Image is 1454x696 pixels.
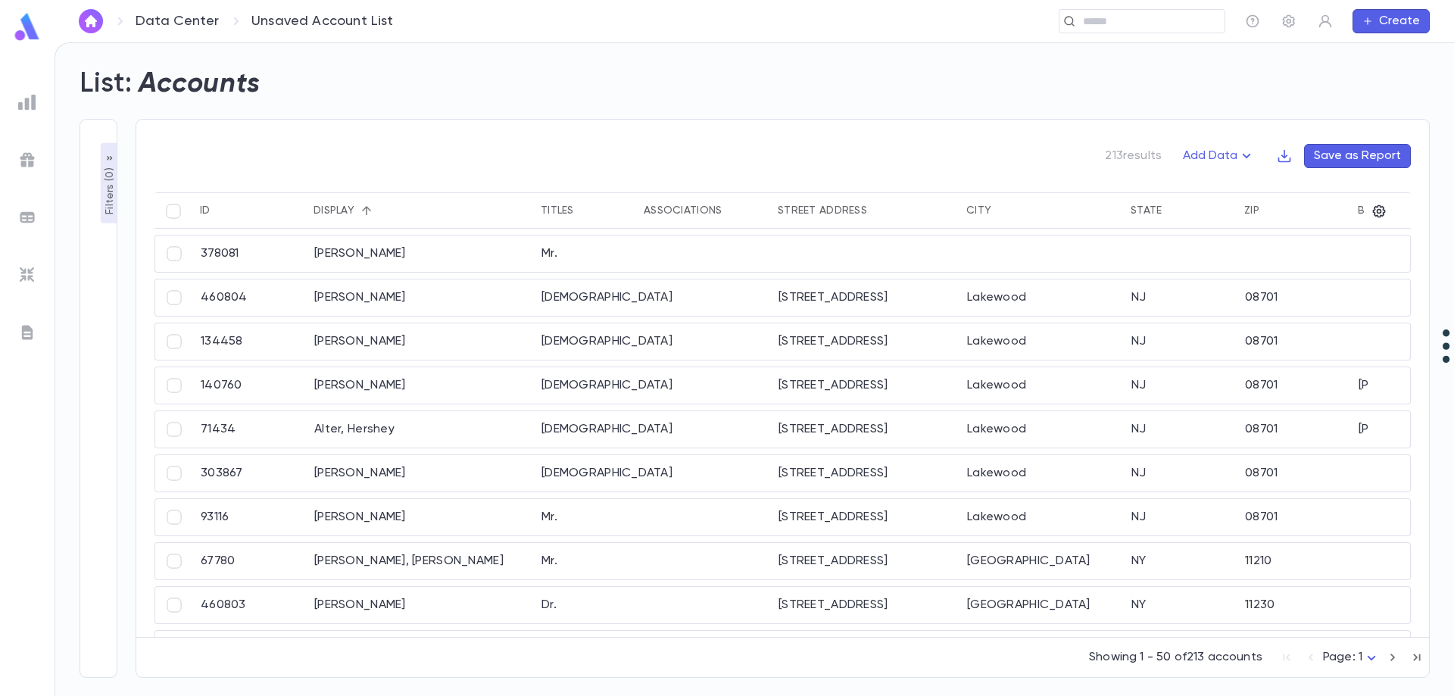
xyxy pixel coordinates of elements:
div: 08701 [1237,631,1351,682]
img: home_white.a664292cf8c1dea59945f0da9f25487c.svg [82,15,100,27]
div: [DEMOGRAPHIC_DATA] [534,455,637,492]
div: [PERSON_NAME] [307,323,534,360]
div: Lakewood [959,367,1124,404]
div: [PERSON_NAME] [307,367,534,404]
div: Mr. [534,543,637,579]
button: Sort [354,198,379,223]
div: [STREET_ADDRESS] [771,455,959,492]
div: Page: 1 [1323,646,1381,669]
div: 460803 [193,587,307,623]
img: imports_grey.530a8a0e642e233f2baf0ef88e8c9fcb.svg [18,266,36,284]
div: Lakewood [959,323,1124,360]
div: NY [1124,543,1237,579]
div: 303867 [193,455,307,492]
a: Data Center [136,13,219,30]
h2: List: [80,67,133,101]
div: Associations [644,204,722,217]
div: [DEMOGRAPHIC_DATA] [534,279,637,316]
div: [GEOGRAPHIC_DATA] [959,587,1124,623]
div: [STREET_ADDRESS] [771,411,959,448]
div: NJ [1124,631,1237,682]
div: Display [314,204,354,217]
div: [STREET_ADDRESS] [771,543,959,579]
div: [STREET_ADDRESS] [771,323,959,360]
div: Alter, Hershey [307,411,534,448]
div: NJ [1124,323,1237,360]
div: 11210 [1237,543,1351,579]
div: NJ [1124,455,1237,492]
div: Mr. [534,499,637,535]
div: Street Address [778,204,867,217]
div: [PERSON_NAME] [307,279,534,316]
div: 11230 [1237,587,1351,623]
div: 08701 [1237,499,1351,535]
div: [DEMOGRAPHIC_DATA] [534,367,637,404]
div: 08701 [1237,279,1351,316]
div: 140760 [193,367,307,404]
h2: Accounts [139,67,261,101]
img: campaigns_grey.99e729a5f7ee94e3726e6486bddda8f1.svg [18,151,36,169]
div: [STREET_ADDRESS] [771,367,959,404]
div: [PERSON_NAME] [307,236,534,272]
div: [DEMOGRAPHIC_DATA] [534,323,637,360]
div: [STREET_ADDRESS] [771,279,959,316]
div: NJ [1124,279,1237,316]
div: 93116 [193,499,307,535]
span: Page: 1 [1323,651,1362,663]
button: Create [1353,9,1430,33]
button: Add Data [1174,144,1265,168]
div: NJ [1124,411,1237,448]
div: 08701 [1237,455,1351,492]
p: 213 results [1105,148,1162,164]
div: [STREET_ADDRESS] [771,499,959,535]
div: 08701 [1237,411,1351,448]
img: batches_grey.339ca447c9d9533ef1741baa751efc33.svg [18,208,36,226]
div: [STREET_ADDRESS][PERSON_NAME] [771,631,959,682]
div: [PERSON_NAME] [307,587,534,623]
p: Filters ( 0 ) [102,164,117,214]
div: Lakewood [959,499,1124,535]
div: Lakewood [959,455,1124,492]
div: NJ [1124,499,1237,535]
div: NJ [1124,367,1237,404]
div: [STREET_ADDRESS] [771,587,959,623]
img: logo [12,12,42,42]
div: City [966,204,991,217]
div: Lakewood [959,279,1124,316]
div: [DEMOGRAPHIC_DATA] [534,631,637,682]
div: State [1131,204,1162,217]
div: 378081 [193,236,307,272]
p: Unsaved Account List [251,13,394,30]
div: Dr. [534,587,637,623]
div: [GEOGRAPHIC_DATA] [959,543,1124,579]
div: 08701 [1237,367,1351,404]
div: ID [200,204,211,217]
button: Filters (0) [101,143,119,223]
img: letters_grey.7941b92b52307dd3b8a917253454ce1c.svg [18,323,36,342]
div: 67780 [193,543,307,579]
div: [PERSON_NAME], [PERSON_NAME] [307,543,534,579]
div: 98567 [193,631,307,682]
div: [PERSON_NAME] [307,631,534,682]
div: Mr. [534,236,637,272]
div: [DEMOGRAPHIC_DATA] [534,411,637,448]
div: Lakewood [959,411,1124,448]
div: Titles [541,204,574,217]
button: Save as Report [1304,144,1411,168]
div: Zip [1244,204,1259,217]
div: [PERSON_NAME] [307,499,534,535]
div: [PERSON_NAME] [307,455,534,492]
div: 08701 [1237,323,1351,360]
div: Lakewood [959,631,1124,682]
img: reports_grey.c525e4749d1bce6a11f5fe2a8de1b229.svg [18,93,36,111]
div: NY [1124,587,1237,623]
p: Showing 1 - 50 of 213 accounts [1089,650,1262,665]
div: 71434 [193,411,307,448]
div: 460804 [193,279,307,316]
div: 134458 [193,323,307,360]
